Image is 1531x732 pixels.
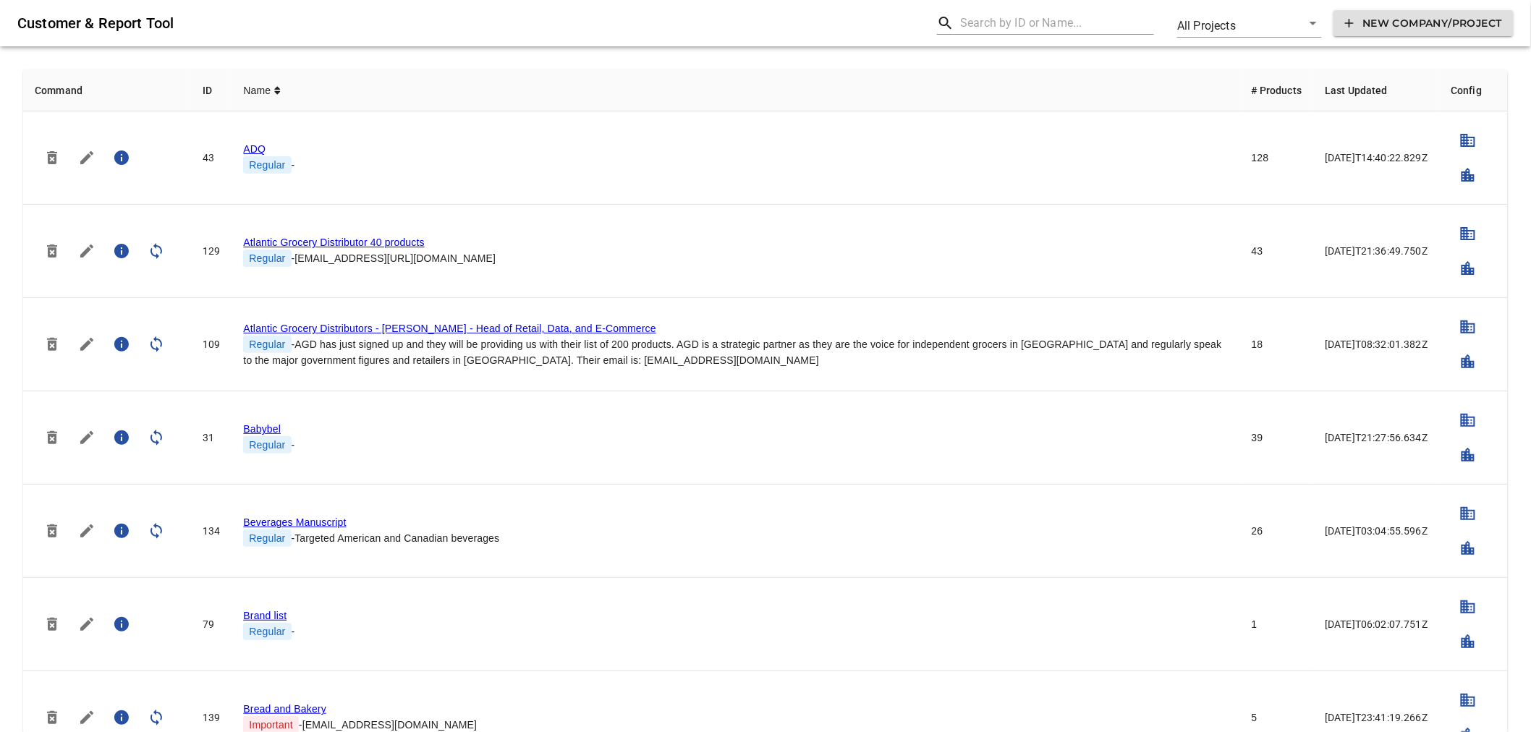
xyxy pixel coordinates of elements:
span: Regular [243,156,291,174]
button: Setup Cities [1451,344,1485,379]
div: 39 [1252,430,1302,445]
button: Sync Project [139,327,174,362]
button: Setup Banners [1451,590,1485,624]
td: 129 [191,205,232,298]
span: Regular [243,250,291,267]
span: New Company/Project [1345,14,1502,33]
td: 79 [191,578,232,671]
div: - [243,623,1228,640]
button: New Company/Project [1333,10,1514,37]
a: Babybel [243,423,281,435]
button: Sync Project [139,234,174,268]
button: Setup Banners [1451,123,1485,158]
button: Setup Banners [1451,310,1485,344]
a: ADQ [243,143,266,155]
button: Setup Cities [1451,438,1485,472]
div: - AGD has just signed up and they will be providing us with their list of 200 products. AGD is a ... [243,336,1228,367]
button: Project Summary [104,327,139,362]
button: Setup Banners [1451,496,1485,531]
td: [DATE]T06:02:07.751Z [1313,578,1439,671]
a: Beverages Manuscript [243,516,346,528]
div: 26 [1252,524,1302,538]
div: 1 [1252,617,1302,631]
td: [DATE]T21:27:56.634Z [1313,391,1439,485]
div: - Targeted American and Canadian beverages [243,529,1228,547]
button: Sync Project [139,514,174,548]
td: 134 [191,485,232,578]
td: 43 [191,111,232,205]
a: Brand list [243,610,287,621]
h6: Customer & Report Tool [17,12,925,35]
button: Project Summary [104,234,139,268]
input: Search by ID or Name... [960,12,1154,35]
span: Regular [243,623,291,640]
button: Project Summary [104,607,139,642]
div: - [243,156,1228,174]
button: Sync Project [139,420,174,455]
span: Regular [243,436,291,454]
div: 5 [1252,710,1302,725]
button: Setup Banners [1451,683,1485,718]
th: ID [191,69,232,111]
button: Setup Cities [1451,158,1485,192]
span: Regular [243,336,291,353]
button: Project Summary [104,420,139,455]
th: Command [23,69,191,111]
span: Name [243,82,281,99]
th: Last Updated [1313,69,1439,111]
td: [DATE]T14:40:22.829Z [1313,111,1439,205]
span: Regular [243,529,291,547]
div: - [EMAIL_ADDRESS][URL][DOMAIN_NAME] [243,250,1228,267]
a: Bread and Bakery [243,703,326,715]
div: 128 [1252,150,1302,165]
button: Project Summary [104,514,139,548]
td: [DATE]T21:36:49.750Z [1313,205,1439,298]
button: Setup Cities [1451,531,1485,566]
td: 31 [191,391,232,485]
th: Config [1439,69,1508,111]
div: 43 [1252,244,1302,258]
div: - [243,436,1228,454]
div: All Projects [1177,9,1322,38]
div: 18 [1252,337,1302,352]
button: Setup Cities [1451,624,1485,659]
td: 109 [191,298,232,391]
th: # Products [1240,69,1314,111]
a: Atlantic Grocery Distributor 40 products [243,237,424,248]
td: [DATE]T03:04:55.596Z [1313,485,1439,578]
button: Setup Cities [1451,251,1485,286]
button: Setup Banners [1451,403,1485,438]
a: Atlantic Grocery Distributors - [PERSON_NAME] - Head of Retail, Data, and E-Commerce [243,323,656,334]
span: Name [243,82,274,99]
td: [DATE]T08:32:01.382Z [1313,298,1439,391]
button: Setup Banners [1451,216,1485,251]
button: Project Summary [104,140,139,175]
